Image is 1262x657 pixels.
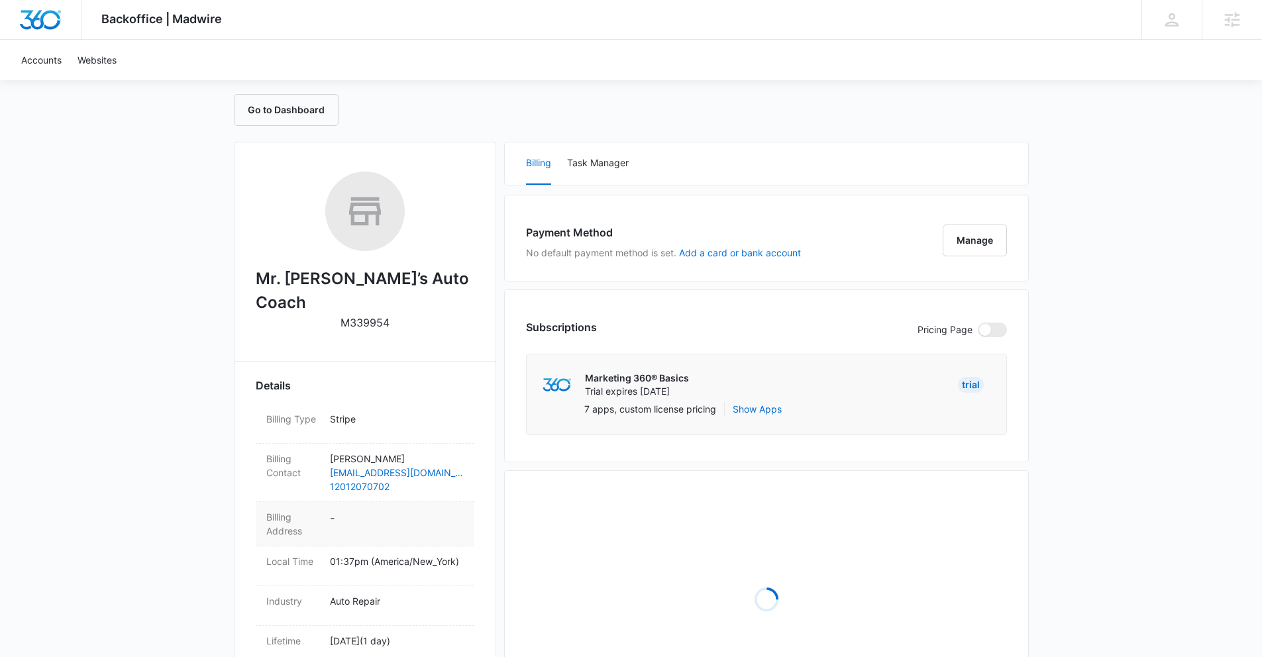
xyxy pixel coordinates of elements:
[266,412,319,426] dt: Billing Type
[101,12,222,26] span: Backoffice | Madwire
[526,142,551,185] button: Billing
[733,402,782,416] button: Show Apps
[679,248,801,258] button: Add a card or bank account
[256,378,291,393] span: Details
[958,377,984,393] div: Trial
[943,225,1007,256] button: Manage
[256,546,474,586] div: Local Time01:37pm (America/New_York)
[567,142,629,185] button: Task Manager
[266,554,319,568] dt: Local Time
[526,319,597,335] h3: Subscriptions
[543,378,571,392] img: marketing360Logo
[256,586,474,626] div: IndustryAuto Repair
[585,385,689,398] p: Trial expires [DATE]
[266,594,319,608] dt: Industry
[330,634,464,648] p: [DATE] ( 1 day )
[330,452,464,466] p: [PERSON_NAME]
[256,267,474,315] h2: Mr. [PERSON_NAME]’s Auto Coach
[256,404,474,444] div: Billing TypeStripe
[13,40,70,80] a: Accounts
[266,634,319,648] dt: Lifetime
[234,94,339,126] button: Go to Dashboard
[330,466,464,480] a: [EMAIL_ADDRESS][DOMAIN_NAME]
[585,372,689,385] p: Marketing 360® Basics
[526,225,801,240] h3: Payment Method
[70,40,125,80] a: Websites
[266,452,319,480] dt: Billing Contact
[330,594,464,608] p: Auto Repair
[330,480,464,493] a: 12012070702
[330,554,464,568] p: 01:37pm ( America/New_York )
[256,502,474,546] div: Billing Address-
[256,444,474,502] div: Billing Contact[PERSON_NAME][EMAIL_ADDRESS][DOMAIN_NAME]12012070702
[526,246,801,260] p: No default payment method is set.
[584,402,716,416] p: 7 apps, custom license pricing
[341,315,390,330] p: M339954
[330,412,464,426] p: Stripe
[266,510,319,538] dt: Billing Address
[918,323,973,337] p: Pricing Page
[330,510,464,538] dd: -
